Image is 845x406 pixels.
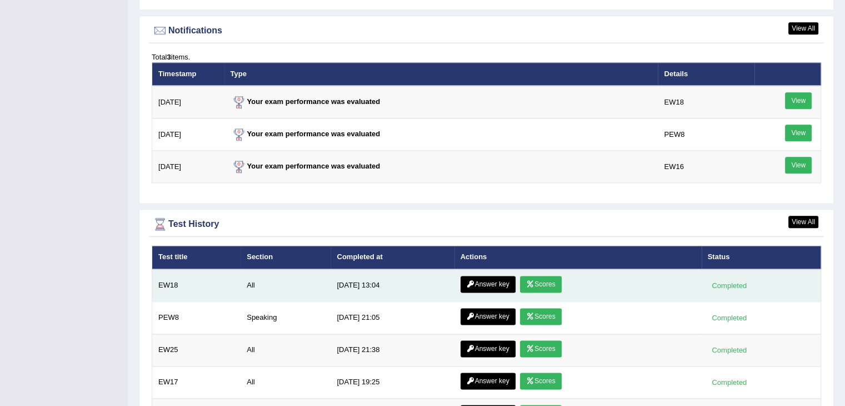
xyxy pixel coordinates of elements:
td: [DATE] 13:04 [331,269,454,302]
th: Actions [454,246,702,269]
th: Test title [152,246,241,269]
a: Answer key [461,340,516,357]
div: Total items. [152,52,821,62]
th: Type [224,62,658,86]
a: Scores [520,340,561,357]
a: Scores [520,373,561,389]
td: [DATE] [152,118,224,151]
div: Completed [708,344,751,356]
div: Completed [708,377,751,388]
a: Scores [520,276,561,293]
td: EW16 [658,151,754,183]
td: All [241,269,331,302]
div: Notifications [152,22,821,39]
th: Status [702,246,821,269]
strong: Your exam performance was evaluated [231,162,381,170]
a: View [785,157,812,174]
td: [DATE] 21:05 [331,301,454,334]
td: EW18 [152,269,241,302]
a: View All [788,216,818,228]
b: 3 [167,53,171,61]
a: Answer key [461,308,516,325]
a: View [785,92,812,109]
td: EW25 [152,334,241,366]
td: EW17 [152,366,241,398]
td: PEW8 [658,118,754,151]
td: [DATE] [152,151,224,183]
a: View All [788,22,818,34]
a: Answer key [461,276,516,293]
strong: Your exam performance was evaluated [231,97,381,106]
td: All [241,366,331,398]
strong: Your exam performance was evaluated [231,130,381,138]
td: All [241,334,331,366]
td: [DATE] [152,86,224,118]
td: [DATE] 21:38 [331,334,454,366]
td: Speaking [241,301,331,334]
div: Completed [708,312,751,324]
a: View [785,125,812,141]
td: EW18 [658,86,754,118]
a: Scores [520,308,561,325]
th: Timestamp [152,62,224,86]
div: Test History [152,216,821,232]
div: Completed [708,280,751,291]
td: [DATE] 19:25 [331,366,454,398]
th: Details [658,62,754,86]
a: Answer key [461,373,516,389]
td: PEW8 [152,301,241,334]
th: Completed at [331,246,454,269]
th: Section [241,246,331,269]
